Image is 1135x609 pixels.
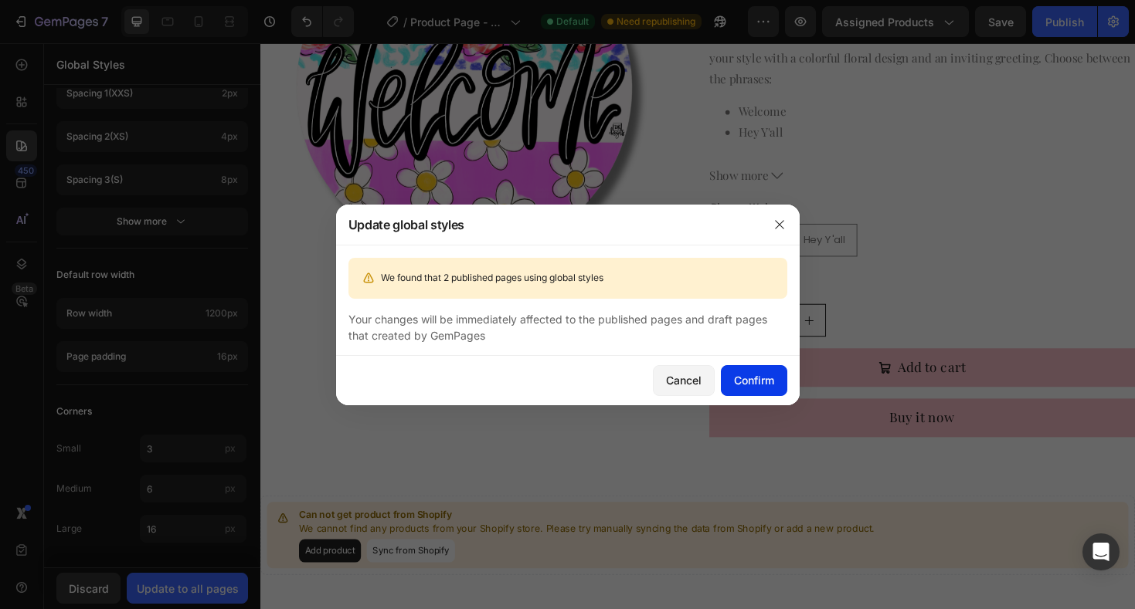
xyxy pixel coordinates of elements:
[477,277,511,310] button: decrement
[667,386,736,408] div: Buy it now
[507,86,554,102] span: Hey Y'all
[490,201,542,216] span: Welcome
[476,130,539,152] span: Show more
[734,372,774,388] div: Confirm
[348,215,465,234] div: Update global styles
[476,239,927,264] div: Quantity
[476,377,927,418] button: Buy it now
[41,492,651,508] p: Can not get product from Shopify
[721,365,787,396] button: Confirm
[381,271,603,285] span: We found that 2 published pages using global styles
[576,201,620,216] span: Hey Y'all
[476,164,568,185] legend: Phrase: Welcome
[476,323,927,364] button: Add to cart
[564,277,599,310] button: increment
[41,526,107,550] button: Add product
[41,507,651,523] p: We cannot find any products from your Shopify store. Please try manually syncing the data from Sh...
[476,130,927,152] button: Show more
[653,365,715,396] button: Cancel
[507,64,557,80] span: Welcome
[113,526,206,550] button: Sync from Shopify
[1082,533,1120,570] div: Open Intercom Messenger
[675,333,748,355] div: Add to cart
[511,277,564,310] input: quantity
[348,311,787,343] div: Your changes will be immediately affected to the published pages and draft pages that created by ...
[666,372,702,388] div: Cancel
